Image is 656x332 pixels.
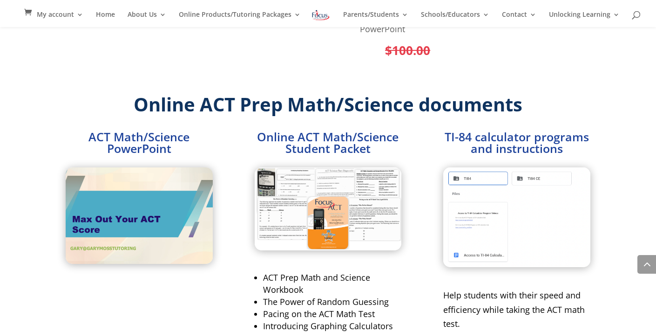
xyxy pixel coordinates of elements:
[255,167,402,250] img: Online ACT Math_Science Student Prep Packet
[37,11,83,27] a: My account
[443,167,590,267] img: Screen Shot 2021-12-02 at 2.28.50 PM
[443,131,590,159] h2: TI-84 calculator programs and instructions
[263,271,402,296] li: ACT Prep Math and Science Workbook
[263,296,402,308] li: The Power of Random Guessing
[134,91,522,117] strong: Online ACT Prep Math/Science documents
[502,11,536,27] a: Contact
[263,320,402,332] li: Introducing Graphing Calculators
[421,11,489,27] a: Schools/Educators
[179,11,301,27] a: Online Products/Tutoring Packages
[66,167,213,264] img: Screen Shot 2021-11-17 at 2.01.31 PM
[255,131,402,159] h2: Online ACT Math/Science Student Packet
[263,308,402,320] li: Pacing on the ACT Math Test
[96,11,115,27] a: Home
[443,288,590,331] p: Help students with their speed and efficiency while taking the ACT math test.
[128,11,166,27] a: About Us
[385,42,430,59] span: $100.00
[549,11,620,27] a: Unlocking Learning
[311,8,331,22] img: Focus on Learning
[66,131,213,159] h2: ACT Math/Science PowerPoint
[343,11,408,27] a: Parents/Students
